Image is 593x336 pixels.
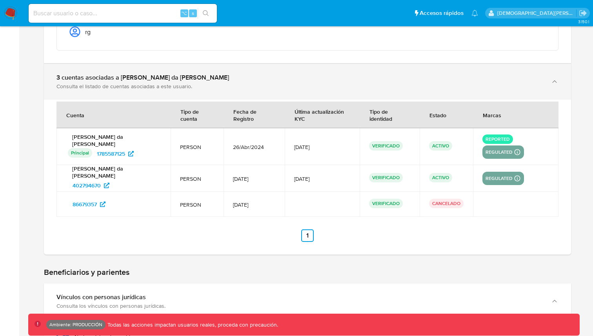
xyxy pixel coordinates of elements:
[579,9,587,17] a: Salir
[29,8,217,18] input: Buscar usuario o caso...
[471,10,478,16] a: Notificaciones
[192,9,194,17] span: s
[181,9,187,17] span: ⌥
[497,9,577,17] p: jesus.vallezarante@mercadolibre.com.co
[578,18,589,25] span: 3.150.1
[198,8,214,19] button: search-icon
[49,323,102,326] p: Ambiente: PRODUCCIÓN
[420,9,464,17] span: Accesos rápidos
[106,321,278,329] p: Todas las acciones impactan usuarios reales, proceda con precaución.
